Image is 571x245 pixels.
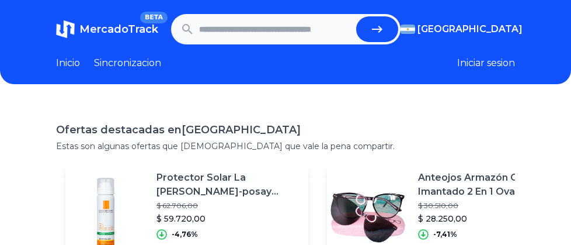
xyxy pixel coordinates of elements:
[156,201,299,211] p: $ 62.706,00
[418,171,560,199] p: Anteojos Armazón Clip On Imantado 2 En 1 Ovalado
[417,22,523,36] span: [GEOGRAPHIC_DATA]
[56,20,158,39] a: MercadoTrackBETA
[418,213,560,225] p: $ 28.250,00
[56,140,515,152] p: Estas son algunas ofertas que [DEMOGRAPHIC_DATA] que vale la pena compartir.
[56,20,75,39] img: MercadoTrack
[418,201,560,211] p: $ 30.510,00
[94,56,161,70] a: Sincronizacion
[156,213,299,225] p: $ 59.720,00
[401,25,416,34] img: Argentina
[433,230,457,239] p: -7,41%
[172,230,198,239] p: -4,76%
[140,12,168,23] span: BETA
[401,22,516,36] button: [GEOGRAPHIC_DATA]
[79,23,158,36] span: MercadoTrack
[56,122,515,138] h1: Ofertas destacadas en [GEOGRAPHIC_DATA]
[156,171,299,199] p: Protector Solar La [PERSON_NAME]-posay Anthelios Bruma De Rostro Fps50 X 75 ml
[457,56,515,70] button: Iniciar sesion
[56,56,80,70] a: Inicio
